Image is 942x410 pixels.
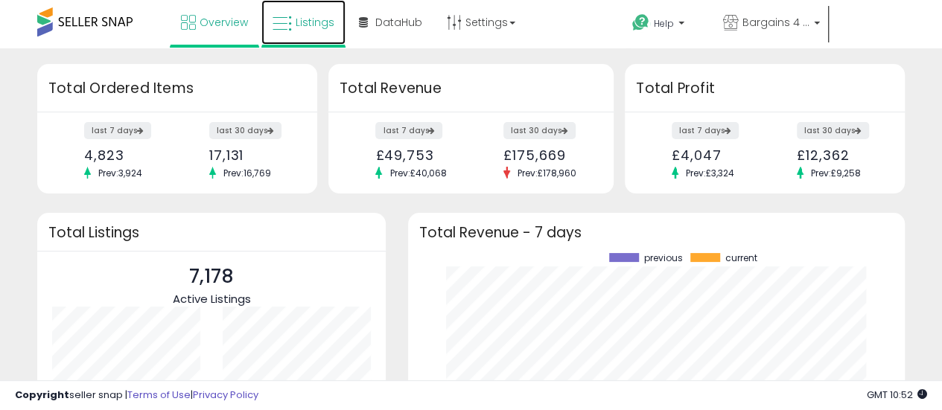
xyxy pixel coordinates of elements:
span: Overview [200,15,248,30]
div: 17,131 [209,147,291,163]
div: £175,669 [503,147,588,163]
label: last 7 days [375,122,442,139]
a: Terms of Use [127,388,191,402]
span: 2025-10-6 10:52 GMT [867,388,927,402]
span: Bargains 4 Ever [742,15,809,30]
h3: Total Profit [636,78,894,99]
label: last 7 days [84,122,151,139]
strong: Copyright [15,388,69,402]
span: DataHub [375,15,422,30]
span: current [725,253,757,263]
div: seller snap | | [15,388,258,403]
p: 7,178 [172,263,250,291]
i: Get Help [631,13,650,32]
h3: Total Revenue [340,78,602,99]
span: Prev: 3,924 [91,167,150,179]
span: previous [644,253,683,263]
span: Prev: £3,324 [678,167,742,179]
label: last 30 days [209,122,281,139]
span: Prev: £9,258 [803,167,868,179]
div: £49,753 [375,147,459,163]
h3: Total Ordered Items [48,78,306,99]
label: last 7 days [672,122,739,139]
h3: Total Revenue - 7 days [419,227,894,238]
span: Listings [296,15,334,30]
label: last 30 days [797,122,869,139]
span: Help [654,17,674,30]
span: Prev: 16,769 [216,167,279,179]
label: last 30 days [503,122,576,139]
span: Active Listings [172,291,250,307]
span: Prev: £178,960 [510,167,584,179]
div: £12,362 [797,147,879,163]
div: £4,047 [672,147,754,163]
a: Help [620,2,710,48]
span: Prev: £40,068 [382,167,454,179]
h3: Total Listings [48,227,375,238]
a: Privacy Policy [193,388,258,402]
div: 4,823 [84,147,166,163]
